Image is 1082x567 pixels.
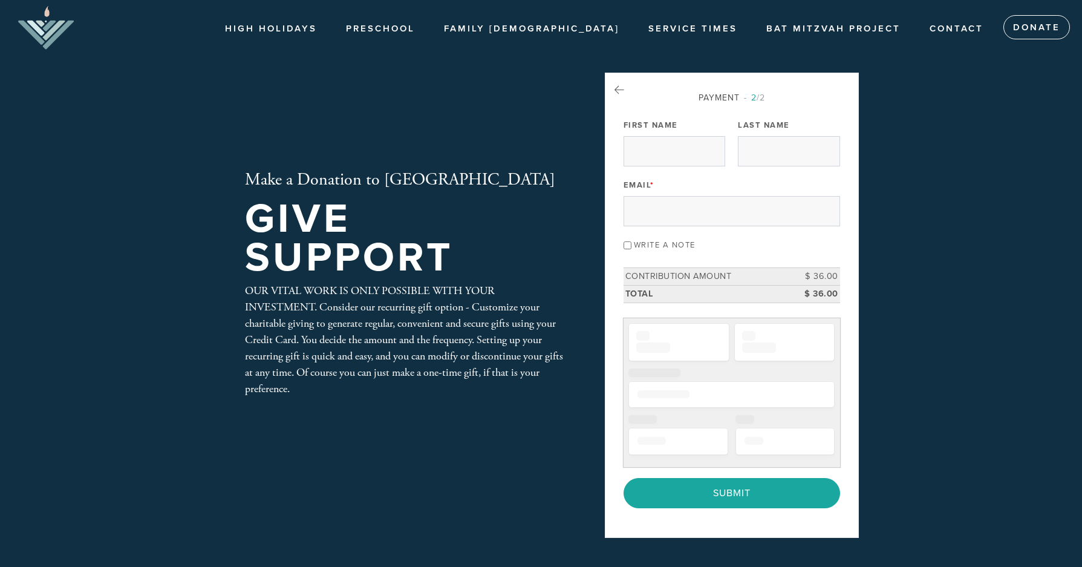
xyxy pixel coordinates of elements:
h2: Make a Donation to [GEOGRAPHIC_DATA] [245,170,565,191]
span: 2 [751,93,757,103]
input: Submit [624,478,840,508]
a: Family [DEMOGRAPHIC_DATA] [435,18,628,41]
td: Total [624,285,786,303]
td: Contribution Amount [624,268,786,286]
span: This field is required. [650,180,654,190]
a: Contact [921,18,992,41]
a: Service Times [639,18,746,41]
label: Last Name [738,120,790,131]
a: High Holidays [216,18,326,41]
div: OUR VITAL WORK IS ONLY POSSIBLE WITH YOUR INVESTMENT. Consider our recurring gift option - Custom... [245,283,565,397]
label: Write a note [634,240,696,250]
img: aJHC_stacked_0-removebg-preview.png [18,6,74,50]
td: $ 36.00 [786,285,840,303]
a: Preschool [337,18,424,41]
a: Bat Mitzvah Project [757,18,910,41]
h1: Give Support [245,200,565,278]
label: Email [624,180,654,191]
div: Payment [624,91,840,104]
a: Donate [1003,15,1070,39]
span: /2 [744,93,765,103]
label: First Name [624,120,678,131]
td: $ 36.00 [786,268,840,286]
